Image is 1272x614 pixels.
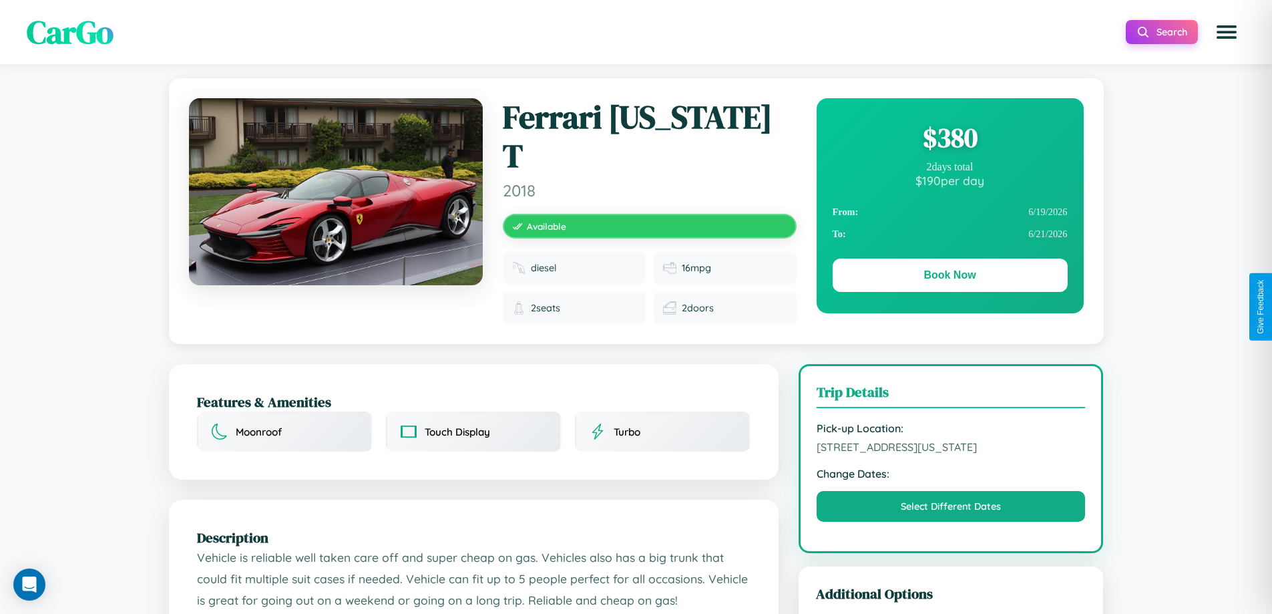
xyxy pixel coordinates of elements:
[1256,280,1265,334] div: Give Feedback
[27,10,114,54] span: CarGo
[833,259,1068,292] button: Book Now
[833,173,1068,188] div: $ 190 per day
[833,228,846,240] strong: To:
[503,98,797,175] h1: Ferrari [US_STATE] T
[1126,20,1198,44] button: Search
[1156,26,1187,38] span: Search
[663,261,676,275] img: Fuel efficiency
[817,440,1086,454] span: [STREET_ADDRESS][US_STATE]
[833,120,1068,156] div: $ 380
[425,426,490,438] span: Touch Display
[531,262,557,274] span: diesel
[682,302,714,314] span: 2 doors
[817,382,1086,408] h3: Trip Details
[503,180,797,200] span: 2018
[833,223,1068,245] div: 6 / 21 / 2026
[236,426,282,438] span: Moonroof
[682,262,711,274] span: 16 mpg
[197,392,751,412] h2: Features & Amenities
[614,426,640,438] span: Turbo
[197,528,751,547] h2: Description
[13,569,45,601] div: Open Intercom Messenger
[189,98,483,285] img: Ferrari California T 2018
[531,302,560,314] span: 2 seats
[512,261,525,275] img: Fuel type
[817,467,1086,480] strong: Change Dates:
[816,584,1086,603] h3: Additional Options
[817,422,1086,435] strong: Pick-up Location:
[197,547,751,611] p: Vehicle is reliable well taken care off and super cheap on gas. Vehicles also has a big trunk tha...
[833,206,859,218] strong: From:
[512,301,525,315] img: Seats
[817,491,1086,522] button: Select Different Dates
[663,301,676,315] img: Doors
[527,220,566,232] span: Available
[833,201,1068,223] div: 6 / 19 / 2026
[833,161,1068,173] div: 2 days total
[1208,13,1245,51] button: Open menu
